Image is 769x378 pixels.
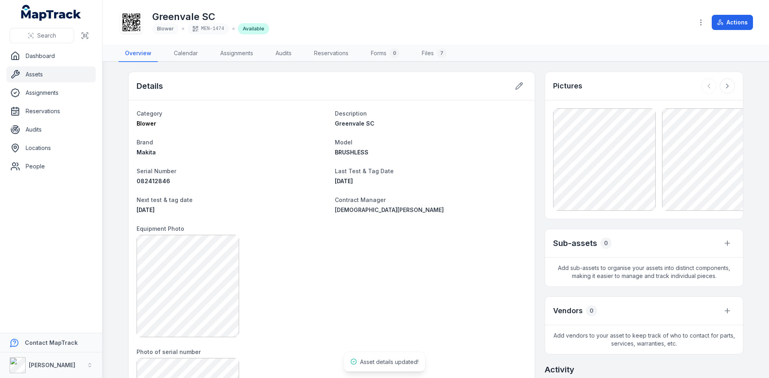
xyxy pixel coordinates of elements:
[119,45,158,62] a: Overview
[167,45,204,62] a: Calendar
[137,139,153,146] span: Brand
[6,103,96,119] a: Reservations
[137,348,201,355] span: Photo of serial number
[21,5,81,21] a: MapTrack
[269,45,298,62] a: Audits
[335,206,527,214] a: [DEMOGRAPHIC_DATA][PERSON_NAME]
[25,339,78,346] strong: Contact MapTrack
[437,48,447,58] div: 7
[137,206,155,213] time: 2/5/2026, 10:25:00 AM
[152,10,269,23] h1: Greenvale SC
[335,139,352,146] span: Model
[545,364,574,375] h2: Activity
[335,149,368,156] span: BRUSHLESS
[600,238,612,249] div: 0
[157,26,174,32] span: Blower
[137,110,162,117] span: Category
[335,196,386,203] span: Contract Manager
[238,23,269,34] div: Available
[360,358,419,365] span: Asset details updated!
[712,15,753,30] button: Actions
[6,122,96,138] a: Audits
[10,28,74,43] button: Search
[137,120,156,127] span: Blower
[137,80,163,92] h2: Details
[137,206,155,213] span: [DATE]
[586,305,597,316] div: 0
[553,305,583,316] h3: Vendors
[335,110,367,117] span: Description
[545,325,743,354] span: Add vendors to your asset to keep track of who to contact for parts, services, warranties, etc.
[553,238,597,249] h2: Sub-assets
[214,45,260,62] a: Assignments
[137,196,193,203] span: Next test & tag date
[6,158,96,174] a: People
[137,178,170,184] span: 082412846
[37,32,56,40] span: Search
[6,66,96,82] a: Assets
[415,45,453,62] a: Files7
[335,120,374,127] span: Greenvale SC
[390,48,399,58] div: 0
[545,258,743,286] span: Add sub-assets to organise your assets into distinct components, making it easier to manage and t...
[6,48,96,64] a: Dashboard
[335,178,353,184] time: 8/5/2025, 11:25:00 AM
[187,23,229,34] div: MEN-1474
[6,85,96,101] a: Assignments
[137,149,156,156] span: Makita
[137,168,176,174] span: Serial Number
[308,45,355,62] a: Reservations
[137,225,184,232] span: Equipment Photo
[553,80,582,92] h3: Pictures
[335,178,353,184] span: [DATE]
[29,362,75,368] strong: [PERSON_NAME]
[335,168,394,174] span: Last Test & Tag Date
[6,140,96,156] a: Locations
[364,45,406,62] a: Forms0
